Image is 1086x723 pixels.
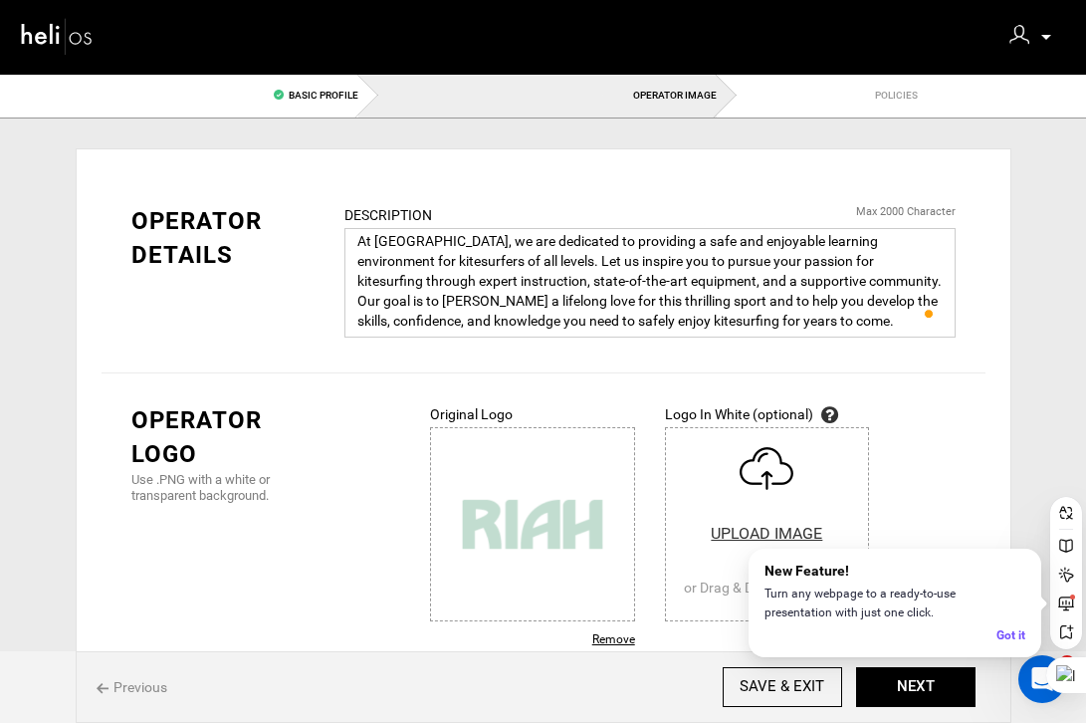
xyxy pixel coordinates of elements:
[131,403,316,472] div: Operator Logo
[20,14,95,58] img: heli-logo
[856,204,956,220] span: Max 2000 Character
[97,683,109,694] img: back%20icon.svg
[723,667,842,707] input: SAVE & EXIT
[856,667,976,707] input: NEXT
[289,90,358,101] span: Basic Profile
[430,631,634,648] div: Remove
[344,228,956,338] textarea: To enrich screen reader interactions, please activate Accessibility in Grammarly extension settings
[97,677,167,697] span: Previous
[1009,25,1029,45] img: signin-icon-3x.png
[633,90,717,101] span: Operator Image
[665,404,813,424] label: Logo In White (optional)
[344,205,432,225] label: Description
[430,404,513,424] label: Original Logo
[441,438,623,610] img: AAAAAElFTkSuQmCC
[1018,655,1066,703] iframe: Intercom live chat
[131,204,316,273] div: Operator Details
